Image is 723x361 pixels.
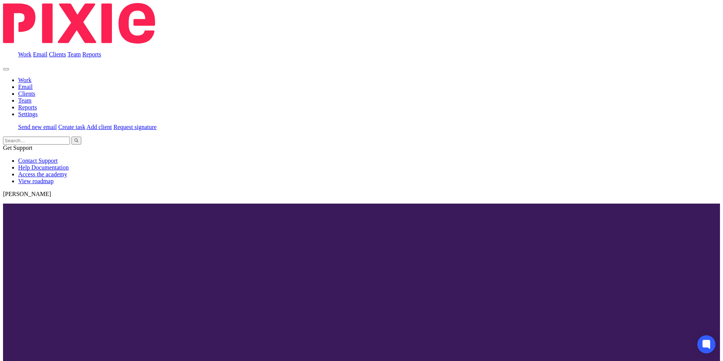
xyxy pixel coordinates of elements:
[3,3,155,44] img: Pixie
[18,51,31,58] a: Work
[3,145,33,151] span: Get Support
[113,124,157,130] a: Request signature
[18,77,31,83] a: Work
[18,84,33,90] a: Email
[18,104,37,110] a: Reports
[3,137,70,145] input: Search
[49,51,66,58] a: Clients
[58,124,85,130] a: Create task
[87,124,112,130] a: Add client
[18,124,57,130] a: Send new email
[18,90,35,97] a: Clients
[82,51,101,58] a: Reports
[18,178,54,184] a: View roadmap
[18,111,38,117] a: Settings
[67,51,81,58] a: Team
[33,51,47,58] a: Email
[18,164,69,171] a: Help Documentation
[71,137,81,145] button: Search
[18,97,31,104] a: Team
[3,191,720,198] p: [PERSON_NAME]
[18,171,67,177] a: Access the academy
[18,157,57,164] a: Contact Support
